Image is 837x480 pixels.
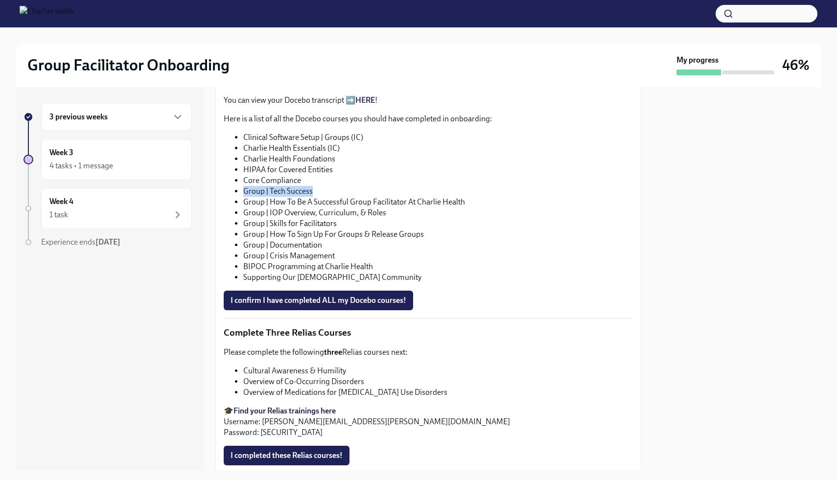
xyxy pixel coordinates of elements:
[243,154,633,164] li: Charlie Health Foundations
[224,291,413,310] button: I confirm I have completed ALL my Docebo courses!
[243,376,633,387] li: Overview of Co-Occurring Disorders
[243,366,633,376] li: Cultural Awareness & Humility
[224,326,633,339] p: Complete Three Relias Courses
[243,143,633,154] li: Charlie Health Essentials (IC)
[49,209,68,220] div: 1 task
[243,387,633,398] li: Overview of Medications for [MEDICAL_DATA] Use Disorders
[224,114,633,124] p: Here is a list of all the Docebo courses you should have completed in onboarding:
[224,406,633,438] p: 🎓 Username: [PERSON_NAME][EMAIL_ADDRESS][PERSON_NAME][DOMAIN_NAME] Password: [SECURITY_DATA]
[95,237,120,247] strong: [DATE]
[676,55,719,66] strong: My progress
[243,186,633,197] li: Group | Tech Success
[224,347,633,358] p: Please complete the following Relias courses next:
[233,406,336,415] a: Find your Relias trainings here
[243,197,633,207] li: Group | How To Be A Successful Group Facilitator At Charlie Health
[23,139,192,180] a: Week 34 tasks • 1 message
[49,196,73,207] h6: Week 4
[243,251,633,261] li: Group | Crisis Management
[41,237,120,247] span: Experience ends
[49,160,113,171] div: 4 tasks • 1 message
[782,56,810,74] h3: 46%
[243,240,633,251] li: Group | Documentation
[243,132,633,143] li: Clinical Software Setup | Groups (IC)
[27,55,230,75] h2: Group Facilitator Onboarding
[49,147,73,158] h6: Week 3
[224,446,349,465] button: I completed these Relias courses!
[243,218,633,229] li: Group | Skills for Facilitators
[243,207,633,218] li: Group | IOP Overview, Curriculum, & Roles
[41,103,192,131] div: 3 previous weeks
[231,451,343,460] span: I completed these Relias courses!
[243,229,633,240] li: Group | How To Sign Up For Groups & Release Groups
[355,95,375,105] a: HERE
[324,347,342,357] strong: three
[243,175,633,186] li: Core Compliance
[49,112,108,122] h6: 3 previous weeks
[243,164,633,175] li: HIPAA for Covered Entities
[20,6,74,22] img: CharlieHealth
[243,261,633,272] li: BIPOC Programming at Charlie Health
[224,95,633,106] p: You can view your Docebo transcript ➡️ !
[231,296,406,305] span: I confirm I have completed ALL my Docebo courses!
[23,188,192,229] a: Week 41 task
[243,272,633,283] li: Supporting Our [DEMOGRAPHIC_DATA] Community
